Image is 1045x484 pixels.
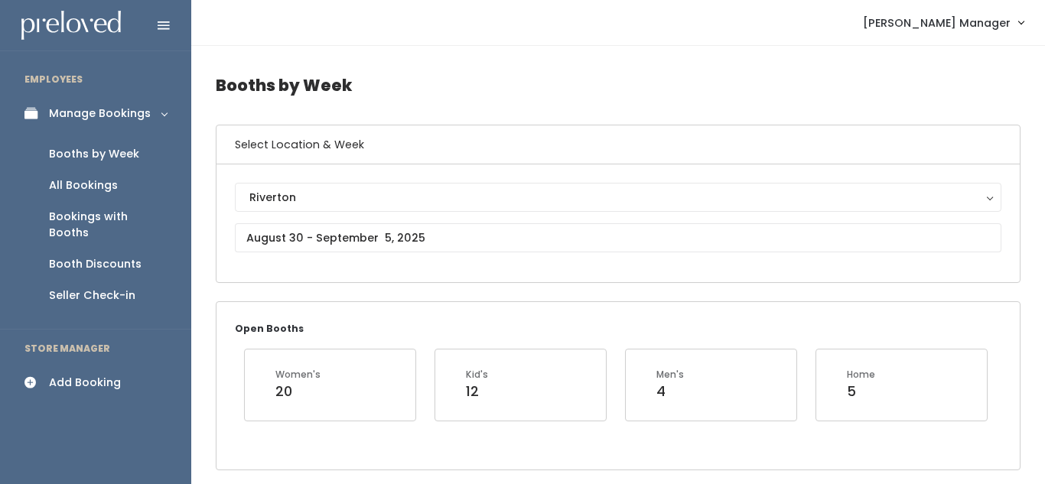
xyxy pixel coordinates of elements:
[216,64,1021,106] h4: Booths by Week
[847,368,875,382] div: Home
[848,6,1039,39] a: [PERSON_NAME] Manager
[466,368,488,382] div: Kid's
[275,368,321,382] div: Women's
[235,322,304,335] small: Open Booths
[49,209,167,241] div: Bookings with Booths
[656,382,684,401] div: 4
[656,368,684,382] div: Men's
[49,375,121,391] div: Add Booking
[49,287,135,304] div: Seller Check-in
[21,11,121,41] img: preloved logo
[847,382,875,401] div: 5
[466,382,488,401] div: 12
[275,382,321,401] div: 20
[249,189,987,206] div: Riverton
[49,256,142,272] div: Booth Discounts
[216,125,1020,164] h6: Select Location & Week
[49,177,118,193] div: All Bookings
[49,146,139,162] div: Booths by Week
[49,106,151,122] div: Manage Bookings
[235,183,1001,212] button: Riverton
[235,223,1001,252] input: August 30 - September 5, 2025
[863,15,1011,31] span: [PERSON_NAME] Manager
